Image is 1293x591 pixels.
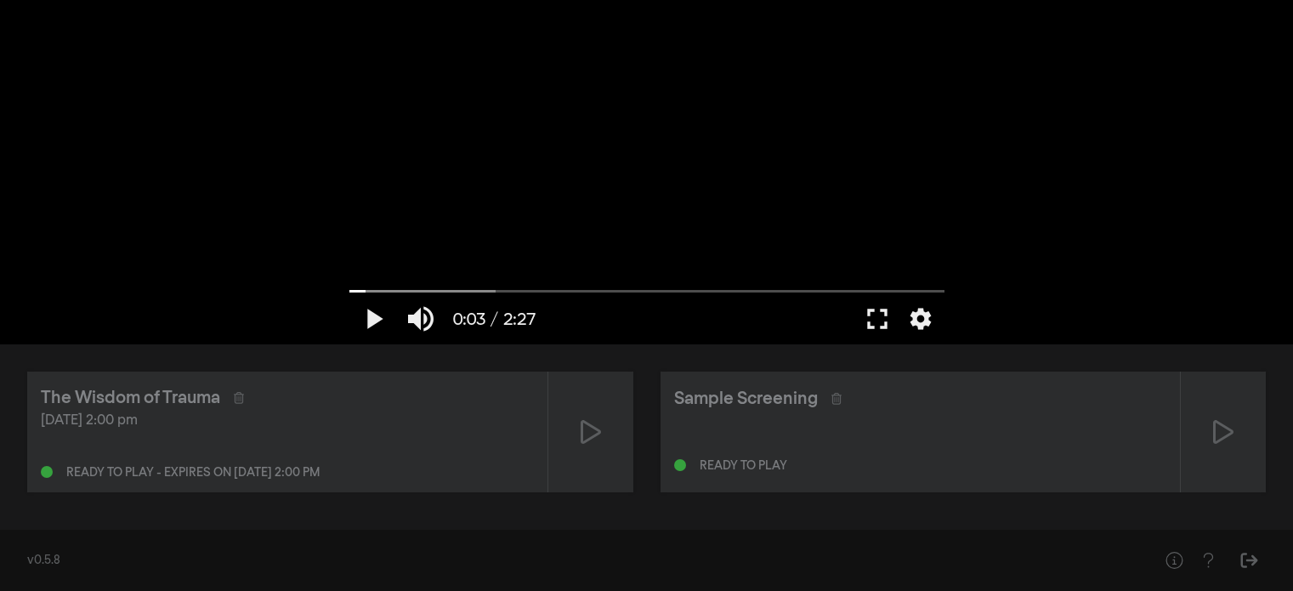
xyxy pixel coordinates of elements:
[27,552,1123,570] div: v0.5.8
[41,385,220,411] div: The Wisdom of Trauma
[1191,543,1225,577] button: Help
[445,293,544,344] button: 0:03 / 2:27
[700,460,787,472] div: Ready to play
[1232,543,1266,577] button: Sign Out
[674,386,818,412] div: Sample Screening
[41,411,534,431] div: [DATE] 2:00 pm
[901,293,940,344] button: More settings
[349,293,397,344] button: Play
[66,467,320,479] div: Ready to play - expires on [DATE] 2:00 pm
[853,293,901,344] button: Full screen
[1157,543,1191,577] button: Help
[397,293,445,344] button: Mute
